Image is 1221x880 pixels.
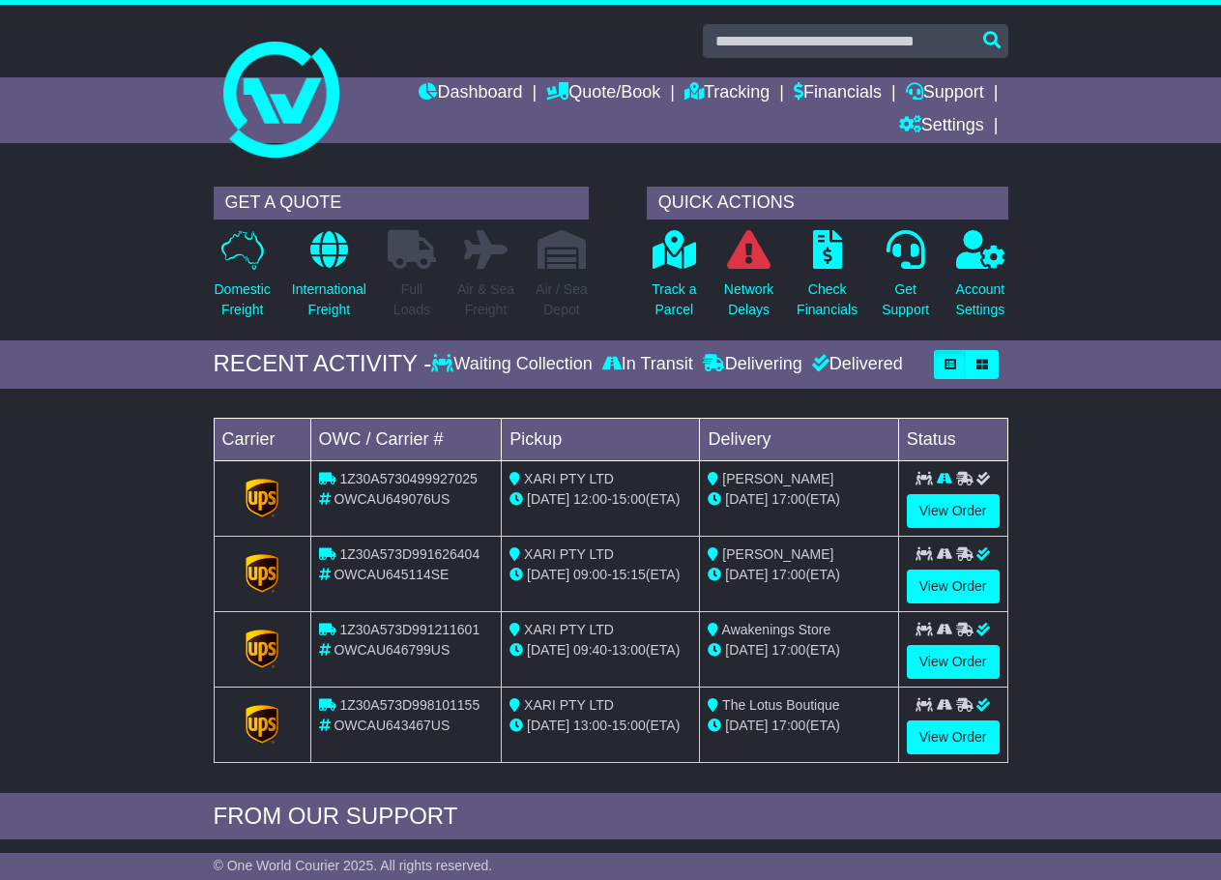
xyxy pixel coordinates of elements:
[214,858,493,873] span: © One World Courier 2025. All rights reserved.
[527,491,569,507] span: [DATE]
[431,354,596,375] div: Waiting Collection
[652,279,696,320] p: Track a Parcel
[725,567,768,582] span: [DATE]
[597,354,698,375] div: In Transit
[881,229,930,331] a: GetSupport
[956,279,1005,320] p: Account Settings
[509,716,691,736] div: - (ETA)
[796,229,858,331] a: CheckFinancials
[509,565,691,585] div: - (ETA)
[457,279,514,320] p: Air & Sea Freight
[502,418,700,460] td: Pickup
[215,279,271,320] p: Domestic Freight
[724,279,773,320] p: Network Delays
[794,77,882,110] a: Financials
[898,418,1007,460] td: Status
[339,697,480,713] span: 1Z30A573D998101155
[334,567,449,582] span: OWCAU645114SE
[684,77,770,110] a: Tracking
[334,718,450,733] span: OWCAU643467US
[612,718,646,733] span: 15:00
[524,546,614,562] span: XARI PTY LTD
[771,642,805,658] span: 17:00
[246,630,278,668] img: GetCarrierServiceLogo
[708,489,889,510] div: (ETA)
[797,279,858,320] p: Check Financials
[339,546,480,562] span: 1Z30A573D991626404
[771,491,805,507] span: 17:00
[214,418,310,460] td: Carrier
[527,642,569,658] span: [DATE]
[573,718,607,733] span: 13:00
[509,640,691,660] div: - (ETA)
[725,491,768,507] span: [DATE]
[524,471,614,486] span: XARI PTY LTD
[722,697,839,713] span: The Lotus Boutique
[419,77,522,110] a: Dashboard
[722,622,831,637] span: Awakenings Store
[612,642,646,658] span: 13:00
[527,567,569,582] span: [DATE]
[573,567,607,582] span: 09:00
[612,567,646,582] span: 15:15
[771,718,805,733] span: 17:00
[708,716,889,736] div: (ETA)
[955,229,1006,331] a: AccountSettings
[573,642,607,658] span: 09:40
[334,491,450,507] span: OWCAU649076US
[388,279,436,320] p: Full Loads
[573,491,607,507] span: 12:00
[246,705,278,744] img: GetCarrierServiceLogo
[214,803,1008,831] div: FROM OUR SUPPORT
[334,642,450,658] span: OWCAU646799US
[339,622,480,637] span: 1Z30A573D991211601
[246,554,278,593] img: GetCarrierServiceLogo
[214,350,432,378] div: RECENT ACTIVITY -
[807,354,903,375] div: Delivered
[906,77,984,110] a: Support
[907,494,1000,528] a: View Order
[524,622,614,637] span: XARI PTY LTD
[524,697,614,713] span: XARI PTY LTD
[907,720,1000,754] a: View Order
[647,187,1008,220] div: QUICK ACTIONS
[771,567,805,582] span: 17:00
[899,110,984,143] a: Settings
[907,645,1000,679] a: View Order
[708,640,889,660] div: (ETA)
[536,279,588,320] p: Air / Sea Depot
[546,77,660,110] a: Quote/Book
[292,279,366,320] p: International Freight
[509,489,691,510] div: - (ETA)
[725,642,768,658] span: [DATE]
[214,229,272,331] a: DomesticFreight
[907,570,1000,603] a: View Order
[723,229,774,331] a: NetworkDelays
[527,718,569,733] span: [DATE]
[214,187,589,220] div: GET A QUOTE
[246,479,278,517] img: GetCarrierServiceLogo
[310,418,502,460] td: OWC / Carrier #
[291,229,367,331] a: InternationalFreight
[700,418,898,460] td: Delivery
[725,718,768,733] span: [DATE]
[722,471,833,486] span: [PERSON_NAME]
[708,565,889,585] div: (ETA)
[339,471,477,486] span: 1Z30A5730499927025
[612,491,646,507] span: 15:00
[651,229,697,331] a: Track aParcel
[722,546,833,562] span: [PERSON_NAME]
[882,279,929,320] p: Get Support
[698,354,807,375] div: Delivering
